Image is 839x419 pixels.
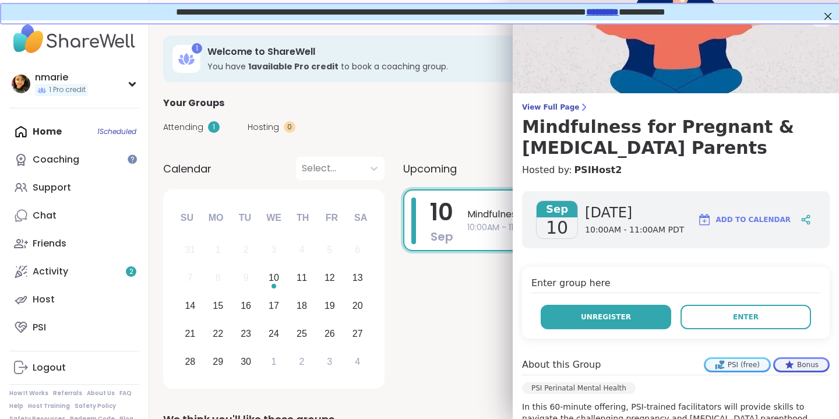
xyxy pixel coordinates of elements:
div: Choose Friday, October 3rd, 2025 [317,349,342,374]
img: ShareWell Logomark [697,213,711,227]
div: 17 [269,298,279,314]
div: Not available Tuesday, September 2nd, 2025 [234,238,259,263]
a: View Full PageMindfulness for Pregnant & [MEDICAL_DATA] Parents [522,103,830,159]
div: 30 [241,354,251,369]
a: FAQ [119,389,132,397]
a: Chat [9,202,139,230]
div: 1 [216,242,221,258]
div: 3 [272,242,277,258]
div: Choose Tuesday, September 16th, 2025 [234,294,259,319]
div: Choose Sunday, September 28th, 2025 [178,349,203,374]
a: About Us [87,389,115,397]
h4: About this Group [522,358,601,372]
h3: You have to book a coaching group. [207,61,706,72]
div: Choose Friday, September 19th, 2025 [317,294,342,319]
div: Choose Thursday, September 11th, 2025 [290,266,315,291]
a: Friends [9,230,139,258]
div: 1 [272,354,277,369]
img: nmarie [12,75,30,93]
div: 19 [325,298,335,314]
div: Support [33,181,71,194]
a: How It Works [9,389,48,397]
div: Not available Wednesday, September 3rd, 2025 [262,238,287,263]
div: 29 [213,354,223,369]
div: Bonus [775,359,828,371]
h3: Welcome to ShareWell [207,45,706,58]
a: Safety Policy [75,402,116,410]
button: Unregister [541,305,671,329]
div: Not available Tuesday, September 9th, 2025 [234,266,259,291]
button: Enter [681,305,811,329]
div: 6 [355,242,360,258]
div: Host [33,293,55,306]
span: Sep [537,201,577,217]
div: 16 [241,298,251,314]
div: Choose Sunday, September 21st, 2025 [178,321,203,346]
div: nmarie [35,71,88,84]
div: 20 [352,298,363,314]
div: 15 [213,298,223,314]
div: Choose Tuesday, September 23rd, 2025 [234,321,259,346]
div: Choose Saturday, September 27th, 2025 [345,321,370,346]
div: Choose Saturday, September 13th, 2025 [345,266,370,291]
span: Your Groups [163,96,224,110]
div: Chat [33,209,57,222]
span: Enter [733,312,759,322]
h4: Hosted by: [522,163,830,177]
div: 27 [352,326,363,341]
div: Not available Sunday, August 31st, 2025 [178,238,203,263]
div: 1 [192,43,202,54]
span: Mindfulness for Pregnant & [MEDICAL_DATA] Parents [467,207,803,221]
div: Choose Friday, September 12th, 2025 [317,266,342,291]
span: Unregister [581,312,631,322]
div: 7 [188,270,193,286]
span: Calendar [163,161,211,177]
div: 24 [269,326,279,341]
a: Activity2 [9,258,139,286]
div: 8 [216,270,221,286]
div: 31 [185,242,195,258]
div: PSI [33,321,46,334]
div: Choose Saturday, October 4th, 2025 [345,349,370,374]
div: Choose Wednesday, September 17th, 2025 [262,294,287,319]
div: Choose Thursday, October 2nd, 2025 [290,349,315,374]
div: 22 [213,326,223,341]
div: 13 [352,270,363,286]
div: PSI (free) [706,359,769,371]
div: Choose Monday, September 22nd, 2025 [206,321,231,346]
div: 1 [208,121,220,133]
h4: Enter group here [531,276,820,293]
div: 26 [325,326,335,341]
a: PSI [9,314,139,341]
div: Not available Sunday, September 7th, 2025 [178,266,203,291]
div: Sa [348,205,373,231]
div: Not available Friday, September 5th, 2025 [317,238,342,263]
div: 25 [297,326,307,341]
div: Friends [33,237,66,250]
div: Choose Monday, September 29th, 2025 [206,349,231,374]
div: Choose Wednesday, October 1st, 2025 [262,349,287,374]
a: Host [9,286,139,314]
div: 2 [299,354,304,369]
div: 2 [244,242,249,258]
b: 1 available Pro credit [248,61,339,72]
div: Th [290,205,316,231]
div: Coaching [33,153,79,166]
a: Support [9,174,139,202]
div: Logout [33,361,66,374]
span: 10 [546,217,568,238]
div: Mo [203,205,228,231]
a: PSIHost2 [574,163,622,177]
div: 3 [327,354,332,369]
h3: Mindfulness for Pregnant & [MEDICAL_DATA] Parents [522,117,830,159]
a: Referrals [53,389,82,397]
div: Choose Wednesday, September 24th, 2025 [262,321,287,346]
div: Not available Saturday, September 6th, 2025 [345,238,370,263]
span: 2 [129,267,133,277]
div: 23 [241,326,251,341]
div: month 2025-09 [176,236,371,375]
div: 18 [297,298,307,314]
div: Choose Thursday, September 25th, 2025 [290,321,315,346]
div: 14 [185,298,195,314]
span: 1 Pro credit [49,85,86,95]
